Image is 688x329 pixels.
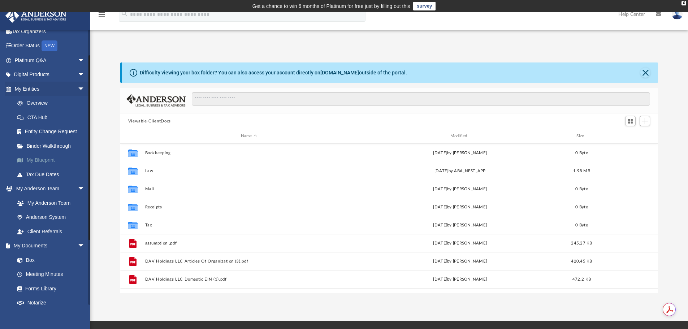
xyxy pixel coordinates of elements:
a: Tax Due Dates [10,167,96,182]
button: DAV Holdings LLC Domestic EIN (1).pdf [145,277,353,282]
a: My Anderson Team [10,196,88,210]
i: menu [98,10,106,19]
div: [DATE] by [PERSON_NAME] [356,258,564,264]
span: arrow_drop_down [78,53,92,68]
a: Order StatusNEW [5,39,96,53]
div: [DATE] by [PERSON_NAME] [356,150,564,156]
i: search [121,10,129,18]
button: assumption .pdf [145,241,353,246]
div: Size [567,133,596,139]
div: [DATE] by ABA_NEST_APP [356,168,564,174]
button: DAV Holdings LLC Articles Of Organization (3).pdf [145,259,353,264]
div: grid [120,144,658,293]
button: Bookkeeping [145,151,353,155]
button: Receipts [145,205,353,209]
div: id [599,133,650,139]
a: My Anderson Teamarrow_drop_down [5,182,92,196]
div: id [124,133,142,139]
a: Forms Library [10,281,88,296]
span: arrow_drop_down [78,239,92,254]
span: 472.2 KB [572,277,591,281]
div: [DATE] by [PERSON_NAME] [356,240,564,246]
a: Entity Change Request [10,125,96,139]
div: NEW [42,40,57,51]
a: [DOMAIN_NAME] [320,70,359,75]
span: 420.45 KB [571,259,592,263]
a: Tax Organizers [5,24,96,39]
a: menu [98,14,106,19]
span: 0 Byte [575,223,588,227]
a: Binder Walkthrough [10,139,96,153]
button: Mail [145,187,353,191]
button: Law [145,169,353,173]
div: Modified [356,133,564,139]
a: Anderson System [10,210,92,225]
a: CTA Hub [10,110,96,125]
a: survey [413,2,436,10]
img: Anderson Advisors Platinum Portal [3,9,69,23]
a: My Documentsarrow_drop_down [5,239,92,253]
button: Switch to Grid View [625,116,636,126]
span: arrow_drop_down [78,182,92,196]
span: 245.27 KB [571,241,592,245]
a: Platinum Q&Aarrow_drop_down [5,53,96,68]
a: Meeting Minutes [10,267,92,282]
span: 0 Byte [575,205,588,209]
button: Close [640,68,650,78]
div: [DATE] by [PERSON_NAME] [356,204,564,210]
img: User Pic [672,9,683,20]
a: Client Referrals [10,224,92,239]
input: Search files and folders [192,92,650,106]
span: arrow_drop_down [78,82,92,96]
span: 0 Byte [575,187,588,191]
span: 1.98 MB [573,169,590,173]
a: Digital Productsarrow_drop_down [5,68,96,82]
a: My Entitiesarrow_drop_down [5,82,96,96]
button: Tax [145,223,353,228]
span: arrow_drop_down [78,68,92,82]
a: My Blueprint [10,153,96,168]
div: [DATE] by [PERSON_NAME] [356,222,564,228]
button: Add [640,116,650,126]
div: [DATE] by [PERSON_NAME] [356,186,564,192]
div: close [681,1,686,5]
button: Viewable-ClientDocs [128,118,171,125]
span: 0 Byte [575,151,588,155]
div: Difficulty viewing your box folder? You can also access your account directly on outside of the p... [140,69,407,77]
div: Name [144,133,352,139]
a: Overview [10,96,96,111]
div: [DATE] by [PERSON_NAME] [356,276,564,282]
div: Get a chance to win 6 months of Platinum for free just by filling out this [252,2,410,10]
a: Notarize [10,296,92,310]
a: Box [10,253,88,267]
